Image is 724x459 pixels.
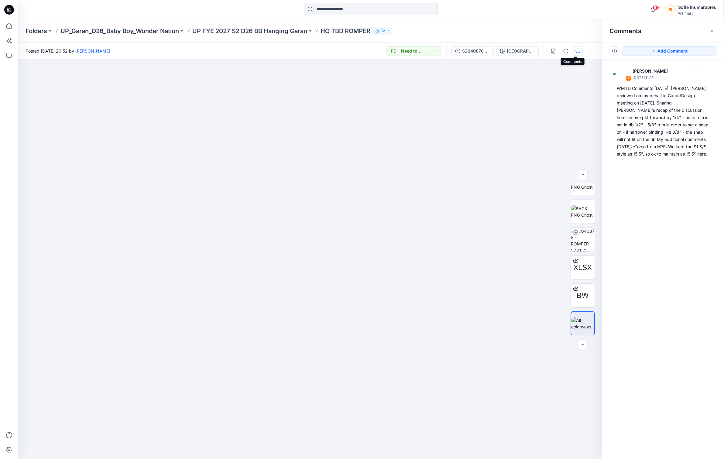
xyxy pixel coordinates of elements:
[373,27,393,35] button: 32
[561,46,571,56] button: Details
[380,28,385,34] p: 32
[678,11,716,15] div: Walmart
[571,317,595,330] img: All colorways
[665,4,676,15] div: SI
[577,290,589,301] span: BW
[626,75,632,81] div: 1
[617,85,709,158] div: WMTD Comments [DATE]: [PERSON_NAME] reviewed on my behalf in Garan/Design meeting on [DATE]. Shar...
[571,205,595,218] img: BACK PNG Ghost
[451,46,494,56] button: S2640878 - ROMPER [DATE]
[26,48,110,54] span: Posted [DATE] 20:52 by
[321,27,370,35] p: HQ TBD ROMPER
[633,67,672,75] p: [PERSON_NAME]
[496,46,539,56] button: [GEOGRAPHIC_DATA]
[678,4,716,11] div: Sofie Inumerables
[60,27,179,35] a: UP_Garan_D26_Baby Boy_Wonder Nation
[571,177,595,190] img: FRONT PNG Ghost
[618,68,630,80] img: Kristin Veit
[507,48,535,54] div: [GEOGRAPHIC_DATA]
[610,27,642,35] h2: Comments
[622,46,717,56] button: Add Comment
[653,5,659,10] span: 91
[574,262,592,273] span: XLSX
[633,75,672,81] p: [DATE] 11:16
[192,27,307,35] a: UP FYE 2027 S2 D26 BB Hanging Garan
[75,48,110,53] a: [PERSON_NAME]
[571,228,595,252] img: S2640878 - ROMPER 07.21.25 AQUA GEYSER BEACH
[26,27,47,35] a: Folders
[462,48,490,54] div: S2640878 - ROMPER [DATE]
